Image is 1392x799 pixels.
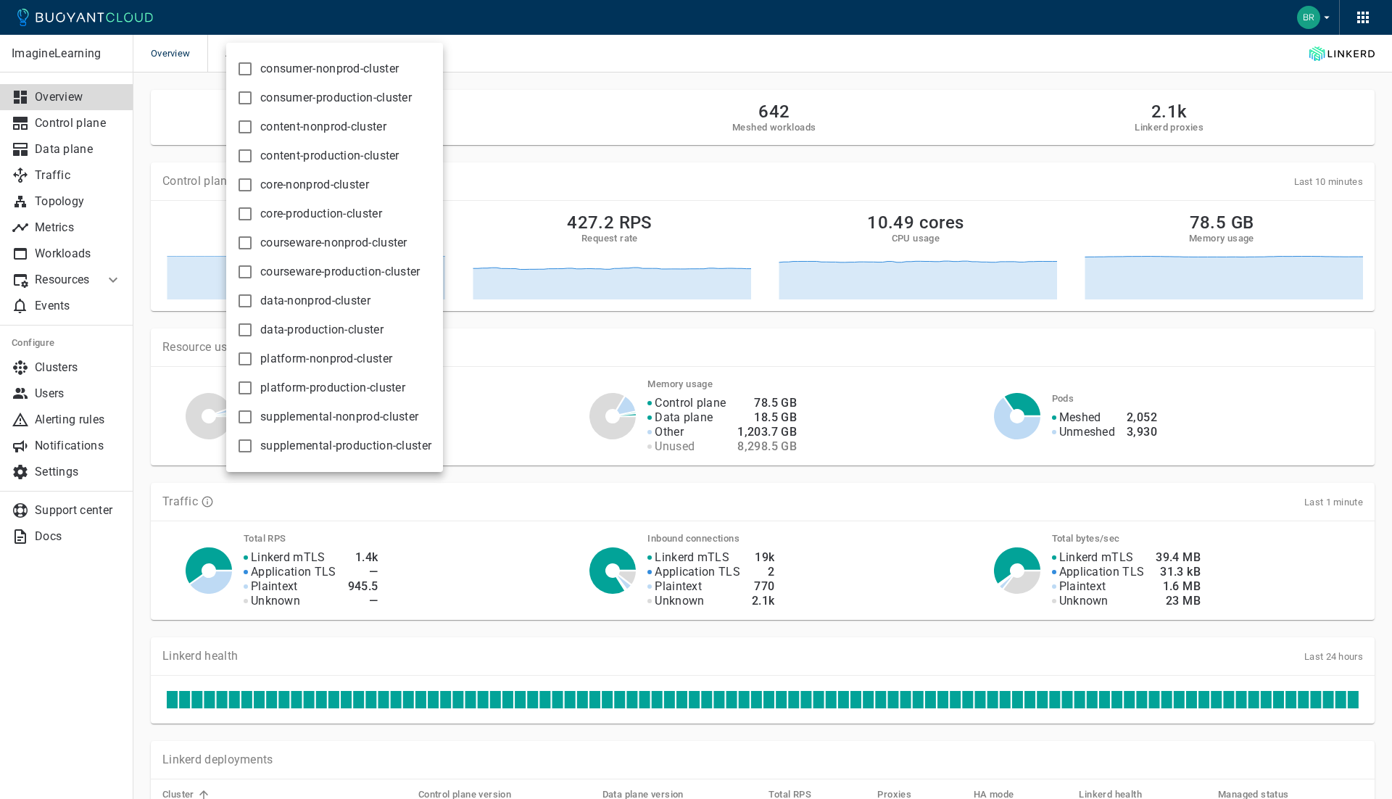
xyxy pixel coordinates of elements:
[260,294,370,308] span: data-nonprod-cluster
[260,149,399,163] span: content-production-cluster
[260,236,407,250] span: courseware-nonprod-cluster
[260,352,392,366] span: platform-nonprod-cluster
[260,381,405,395] span: platform-production-cluster
[260,62,399,76] span: consumer-nonprod-cluster
[260,91,412,105] span: consumer-production-cluster
[260,439,431,453] span: supplemental-production-cluster
[260,207,382,221] span: core-production-cluster
[260,120,386,134] span: content-nonprod-cluster
[260,410,418,424] span: supplemental-nonprod-cluster
[260,178,369,192] span: core-nonprod-cluster
[260,323,384,337] span: data-production-cluster
[260,265,420,279] span: courseware-production-cluster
